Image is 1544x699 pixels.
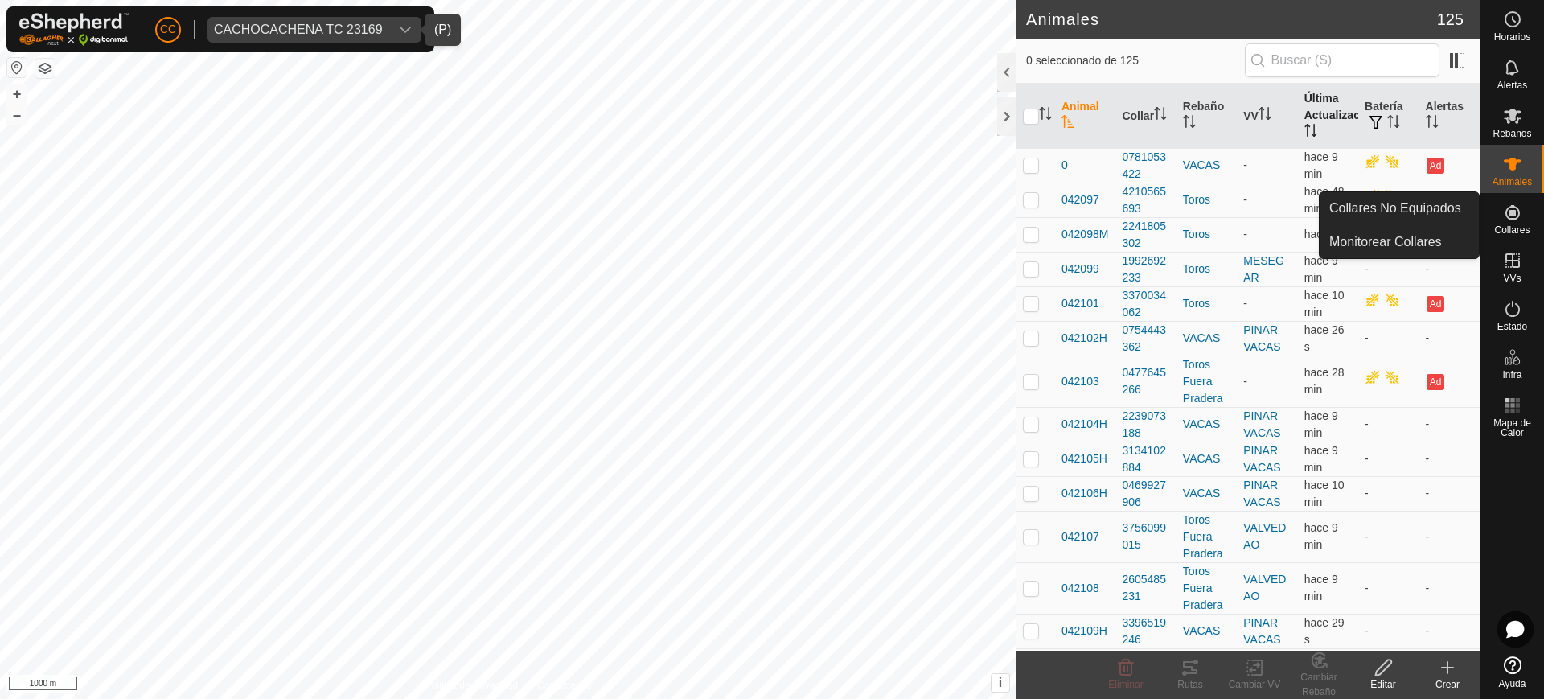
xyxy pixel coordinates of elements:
[1358,84,1419,149] th: Batería
[1358,407,1419,442] td: -
[1243,444,1280,474] a: PINAR VACAS
[1419,562,1480,614] td: -
[1304,185,1345,215] span: 12 ago 2025, 19:29
[1061,580,1099,597] span: 042108
[1358,562,1419,614] td: -
[1419,407,1480,442] td: -
[1427,158,1444,174] button: Ad
[1329,199,1461,218] span: Collares No Equipados
[207,17,389,43] span: CACHOCACHENA TC 23169
[7,58,27,77] button: Restablecer Mapa
[1183,261,1230,278] div: Toros
[1061,416,1107,433] span: 042104H
[1287,670,1351,699] div: Cambiar Rebaño
[1497,322,1527,331] span: Estado
[1243,228,1247,241] app-display-virtual-paddock-transition: -
[1304,289,1345,319] span: 12 ago 2025, 20:07
[992,674,1009,692] button: i
[7,105,27,125] button: –
[160,21,176,38] span: CC
[1497,80,1527,90] span: Alertas
[1222,677,1287,692] div: Cambiar VV
[1304,228,1348,241] span: 12 ago 2025, 16:19
[19,13,129,46] img: Logo Gallagher
[1304,323,1345,353] span: 12 ago 2025, 20:17
[1061,373,1099,390] span: 042103
[1243,297,1247,310] app-display-virtual-paddock-transition: -
[1437,7,1464,31] span: 125
[1427,296,1444,312] button: Ad
[1415,677,1480,692] div: Crear
[1351,677,1415,692] div: Editar
[1183,563,1230,614] div: Toros Fuera Pradera
[1183,416,1230,433] div: VACAS
[1419,321,1480,356] td: -
[1122,183,1169,217] div: 4210565693
[1061,261,1099,278] span: 042099
[1183,330,1230,347] div: VACAS
[1304,616,1345,646] span: 12 ago 2025, 20:17
[1419,614,1480,648] td: -
[1419,84,1480,149] th: Alertas
[1122,322,1169,356] div: 0754443362
[1358,476,1419,511] td: -
[1245,43,1439,77] input: Buscar (S)
[7,84,27,104] button: +
[1494,32,1530,42] span: Horarios
[1426,117,1439,130] p-sorticon: Activar para ordenar
[1243,375,1247,388] app-display-virtual-paddock-transition: -
[1039,109,1052,122] p-sorticon: Activar para ordenar
[1183,485,1230,502] div: VACAS
[1061,528,1099,545] span: 042107
[1061,623,1107,639] span: 042109H
[1183,356,1230,407] div: Toros Fuera Pradera
[1154,109,1167,122] p-sorticon: Activar para ordenar
[1427,374,1444,390] button: Ad
[1061,191,1099,208] span: 042097
[1122,615,1169,648] div: 3396519246
[1304,409,1338,439] span: 12 ago 2025, 20:09
[537,678,591,693] a: Contáctenos
[1122,520,1169,553] div: 3756099015
[1419,252,1480,286] td: -
[1061,450,1107,467] span: 042105H
[1061,295,1099,312] span: 042101
[1304,254,1338,284] span: 12 ago 2025, 20:09
[1026,10,1437,29] h2: Animales
[1061,485,1107,502] span: 042106H
[1243,254,1284,284] a: MESEGAR
[425,678,518,693] a: Política de Privacidad
[1358,252,1419,286] td: -
[1122,408,1169,442] div: 2239073188
[1502,370,1521,380] span: Infra
[1158,677,1222,692] div: Rutas
[1183,450,1230,467] div: VACAS
[1183,295,1230,312] div: Toros
[1358,614,1419,648] td: -
[1243,193,1247,206] app-display-virtual-paddock-transition: -
[1298,84,1358,149] th: Última Actualización
[1358,442,1419,476] td: -
[389,17,421,43] div: dropdown trigger
[1183,226,1230,243] div: Toros
[1243,616,1280,646] a: PINAR VACAS
[1122,253,1169,286] div: 1992692233
[1419,511,1480,562] td: -
[1176,84,1237,149] th: Rebaño
[1061,117,1074,130] p-sorticon: Activar para ordenar
[1243,409,1280,439] a: PINAR VACAS
[1061,157,1068,174] span: 0
[214,23,383,36] div: CACHOCACHENA TC 23169
[1122,477,1169,511] div: 0469927906
[1122,649,1169,683] div: 0157823514
[1061,226,1108,243] span: 042098M
[1484,418,1540,438] span: Mapa de Calor
[1304,366,1345,396] span: 12 ago 2025, 19:49
[1329,232,1442,252] span: Monitorear Collares
[999,676,1002,689] span: i
[1237,84,1297,149] th: VV
[1243,479,1280,508] a: PINAR VACAS
[1320,192,1479,224] a: Collares No Equipados
[1493,177,1532,187] span: Animales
